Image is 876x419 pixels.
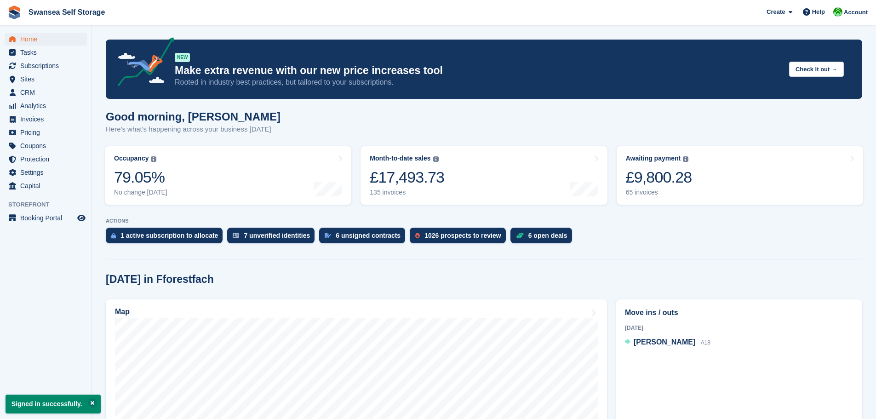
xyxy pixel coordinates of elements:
[5,139,87,152] a: menu
[5,86,87,99] a: menu
[244,232,310,239] div: 7 unverified identities
[20,179,75,192] span: Capital
[370,189,444,196] div: 135 invoices
[175,53,190,62] div: NEW
[20,86,75,99] span: CRM
[683,156,688,162] img: icon-info-grey-7440780725fd019a000dd9b08b2336e03edf1995a4989e88bcd33f0948082b44.svg
[617,146,863,205] a: Awaiting payment £9,800.28 65 invoices
[5,46,87,59] a: menu
[20,153,75,166] span: Protection
[175,77,782,87] p: Rooted in industry best practices, but tailored to your subscriptions.
[626,155,681,162] div: Awaiting payment
[20,139,75,152] span: Coupons
[767,7,785,17] span: Create
[20,113,75,126] span: Invoices
[151,156,156,162] img: icon-info-grey-7440780725fd019a000dd9b08b2336e03edf1995a4989e88bcd33f0948082b44.svg
[844,8,868,17] span: Account
[8,200,92,209] span: Storefront
[20,33,75,46] span: Home
[105,146,351,205] a: Occupancy 79.05% No change [DATE]
[626,189,692,196] div: 65 invoices
[20,46,75,59] span: Tasks
[76,212,87,224] a: Preview store
[20,59,75,72] span: Subscriptions
[370,155,430,162] div: Month-to-date sales
[5,113,87,126] a: menu
[106,228,227,248] a: 1 active subscription to allocate
[5,153,87,166] a: menu
[175,64,782,77] p: Make extra revenue with our new price increases tool
[114,168,167,187] div: 79.05%
[5,126,87,139] a: menu
[319,228,410,248] a: 6 unsigned contracts
[106,273,214,286] h2: [DATE] in Fforestfach
[325,233,331,238] img: contract_signature_icon-13c848040528278c33f63329250d36e43548de30e8caae1d1a13099fd9432cc5.svg
[6,395,101,413] p: Signed in successfully.
[625,307,853,318] h2: Move ins / outs
[626,168,692,187] div: £9,800.28
[701,339,710,346] span: A18
[5,33,87,46] a: menu
[20,126,75,139] span: Pricing
[20,73,75,86] span: Sites
[20,212,75,224] span: Booking Portal
[833,7,842,17] img: Andrew Robbins
[5,73,87,86] a: menu
[115,308,130,316] h2: Map
[528,232,567,239] div: 6 open deals
[5,166,87,179] a: menu
[106,124,281,135] p: Here's what's happening across your business [DATE]
[25,5,109,20] a: Swansea Self Storage
[415,233,420,238] img: prospect-51fa495bee0391a8d652442698ab0144808aea92771e9ea1ae160a38d050c398.svg
[634,338,695,346] span: [PERSON_NAME]
[7,6,21,19] img: stora-icon-8386f47178a22dfd0bd8f6a31ec36ba5ce8667c1dd55bd0f319d3a0aa187defe.svg
[433,156,439,162] img: icon-info-grey-7440780725fd019a000dd9b08b2336e03edf1995a4989e88bcd33f0948082b44.svg
[114,189,167,196] div: No change [DATE]
[106,110,281,123] h1: Good morning, [PERSON_NAME]
[5,179,87,192] a: menu
[510,228,577,248] a: 6 open deals
[370,168,444,187] div: £17,493.73
[5,59,87,72] a: menu
[110,37,174,90] img: price-adjustments-announcement-icon-8257ccfd72463d97f412b2fc003d46551f7dbcb40ab6d574587a9cd5c0d94...
[111,233,116,239] img: active_subscription_to_allocate_icon-d502201f5373d7db506a760aba3b589e785aa758c864c3986d89f69b8ff3...
[361,146,607,205] a: Month-to-date sales £17,493.73 135 invoices
[625,324,853,332] div: [DATE]
[233,233,239,238] img: verify_identity-adf6edd0f0f0b5bbfe63781bf79b02c33cf7c696d77639b501bdc392416b5a36.svg
[114,155,149,162] div: Occupancy
[20,166,75,179] span: Settings
[106,218,862,224] p: ACTIONS
[516,232,524,239] img: deal-1b604bf984904fb50ccaf53a9ad4b4a5d6e5aea283cecdc64d6e3604feb123c2.svg
[5,99,87,112] a: menu
[336,232,401,239] div: 6 unsigned contracts
[812,7,825,17] span: Help
[120,232,218,239] div: 1 active subscription to allocate
[20,99,75,112] span: Analytics
[227,228,319,248] a: 7 unverified identities
[424,232,501,239] div: 1026 prospects to review
[625,337,710,349] a: [PERSON_NAME] A18
[410,228,510,248] a: 1026 prospects to review
[5,212,87,224] a: menu
[789,62,844,77] button: Check it out →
